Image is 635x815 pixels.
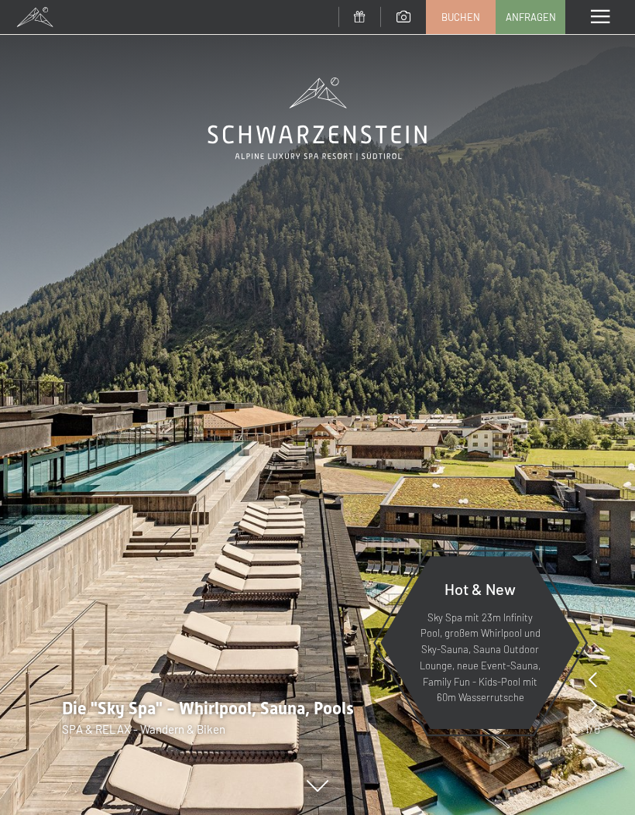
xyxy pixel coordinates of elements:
[427,1,495,33] a: Buchen
[506,10,556,24] span: Anfragen
[594,720,600,738] span: 8
[444,579,516,598] span: Hot & New
[585,720,589,738] span: 1
[379,555,581,730] a: Hot & New Sky Spa mit 23m Infinity Pool, großem Whirlpool und Sky-Sauna, Sauna Outdoor Lounge, ne...
[62,722,225,736] span: SPA & RELAX - Wandern & Biken
[496,1,565,33] a: Anfragen
[589,720,594,738] span: /
[418,610,542,707] p: Sky Spa mit 23m Infinity Pool, großem Whirlpool und Sky-Sauna, Sauna Outdoor Lounge, neue Event-S...
[441,10,480,24] span: Buchen
[62,699,354,718] span: Die "Sky Spa" - Whirlpool, Sauna, Pools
